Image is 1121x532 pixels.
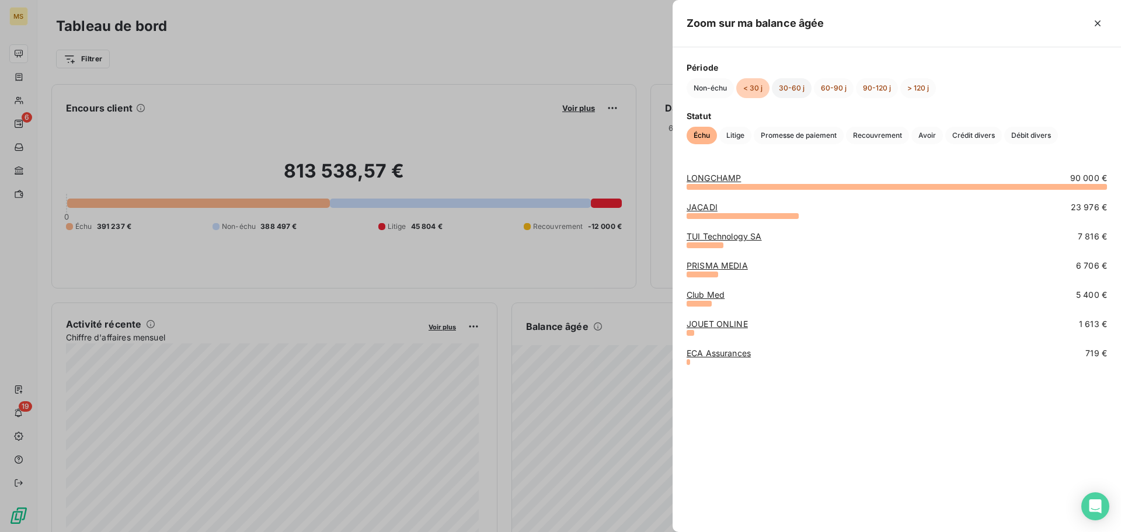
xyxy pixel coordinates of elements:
button: Avoir [911,127,943,144]
span: 5 400 € [1076,289,1107,301]
span: Période [687,61,1107,74]
span: 1 613 € [1079,318,1107,330]
span: 7 816 € [1078,231,1107,242]
button: Échu [687,127,717,144]
span: 719 € [1085,347,1107,359]
button: Débit divers [1004,127,1058,144]
span: 23 976 € [1071,201,1107,213]
a: Club Med [687,290,725,300]
a: ECA Assurances [687,348,751,358]
button: 90-120 j [856,78,898,98]
a: LONGCHAMP [687,173,741,183]
a: JOUET ONLINE [687,319,748,329]
button: Non-échu [687,78,734,98]
button: > 120 j [900,78,936,98]
a: TUI Technology SA [687,231,762,241]
a: JACADI [687,202,718,212]
span: 90 000 € [1070,172,1107,184]
a: PRISMA MEDIA [687,260,748,270]
h5: Zoom sur ma balance âgée [687,15,824,32]
button: Recouvrement [846,127,909,144]
button: 30-60 j [772,78,812,98]
button: Promesse de paiement [754,127,844,144]
span: Statut [687,110,1107,122]
button: Litige [719,127,751,144]
button: 60-90 j [814,78,854,98]
button: Crédit divers [945,127,1002,144]
span: 6 706 € [1076,260,1107,272]
button: < 30 j [736,78,770,98]
div: Open Intercom Messenger [1081,492,1109,520]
